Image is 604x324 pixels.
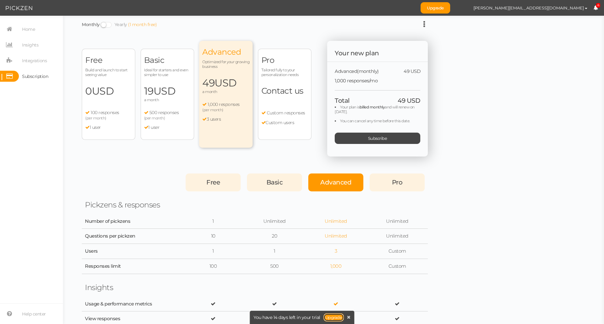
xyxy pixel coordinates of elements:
[340,105,360,109] span: Your plan is
[202,117,249,122] li: 3 users
[421,2,450,14] a: Upgrade
[85,283,179,292] div: Insights
[85,116,106,120] span: (per month)
[261,68,308,77] span: Tailored fully to your personalization needs
[467,3,593,13] button: [PERSON_NAME][EMAIL_ADDRESS][DOMAIN_NAME]
[308,233,363,239] div: Unlimited
[261,120,308,126] li: Custom users
[327,41,428,62] div: Your new plan
[141,49,194,140] div: Basic Ideal for starters and even simpler to use 19USD a month 500 responses (per month) 1 user
[85,85,132,97] span: 0
[202,107,223,112] span: (per month)
[202,59,249,69] span: Optimized for your growing business
[215,77,237,89] span: USD
[202,89,217,94] span: a month
[186,233,241,239] div: 10
[85,200,179,210] div: Pickzens & responses
[335,105,415,114] span: and will renew on [DATE].
[85,263,179,269] div: Responses limit
[22,309,46,319] span: Help center
[22,71,48,81] span: Subscription
[368,136,387,141] span: Subscribe
[144,125,191,130] li: 1 user
[323,313,344,321] a: Upgrade
[247,218,302,224] div: Unlimited
[261,55,308,65] span: Pro
[370,248,425,254] div: Custom
[404,69,420,74] span: 49 USD
[308,248,363,254] div: 3
[85,68,132,77] span: Build and launch to start seeing value
[154,85,176,97] span: USD
[335,133,420,144] div: Subscribe
[82,49,135,140] div: Free Build and launch to start seeing value 0USD 100 responses (per month) 1 user
[85,218,113,224] div: Number of pickzens
[144,55,191,65] span: Basic
[456,3,467,14] img: 4e101614d696ddf1450f2237c051538d
[335,97,350,105] span: Total
[360,105,385,109] b: billed monthly
[186,263,241,269] div: 100
[202,77,249,89] span: 49
[144,85,191,97] span: 19
[247,248,302,254] div: 1
[370,173,425,191] div: Pro
[85,125,132,130] li: 1 user
[85,233,179,239] div: Questions per pickzen
[128,22,157,28] div: (1 month free)
[208,102,240,107] span: 1,000 responses
[199,41,253,148] div: Advanced Optimized for your growing business 49USD a month 1,000 responses (per month) 3 users
[254,315,320,320] span: You have 14 days left in your trial
[392,178,403,186] span: Pro
[85,301,179,307] div: Usage & performance metrics
[308,218,363,224] div: Unlimited
[186,173,241,191] div: Free
[308,173,363,191] div: Advanced
[144,68,191,77] span: Ideal for starters and even simpler to use
[202,47,249,57] span: Advanced
[82,22,100,27] a: Monthly
[85,248,179,254] div: Users
[92,85,114,97] span: USD
[186,218,241,224] div: 1
[258,49,311,140] div: Pro Tailored fully to your personalization needs Contact us Custom responses Custom users
[22,56,47,66] span: Integrations
[335,74,420,84] div: 1,000 responses/mo
[320,178,351,186] span: Advanced
[308,263,363,269] div: 1,000
[266,178,283,186] span: Basic
[186,248,241,254] div: 1
[22,40,38,50] span: Insights
[247,263,302,269] div: 500
[91,110,119,115] span: 100 responses
[247,233,302,239] div: 20
[261,86,304,96] span: Contact us
[267,110,305,116] span: Custom responses
[144,97,159,102] span: a month
[335,69,379,74] span: Advanced
[206,178,220,186] span: Free
[22,24,35,34] span: Home
[6,4,32,12] img: Pickzen logo
[340,118,410,123] span: You can cancel any time before this date.
[247,173,302,191] div: Basic
[398,97,420,105] span: 49 USD
[149,110,179,115] span: 500 responses
[473,5,584,10] span: [PERSON_NAME][EMAIL_ADDRESS][DOMAIN_NAME]
[596,3,601,8] span: 6
[144,116,165,120] span: (per month)
[357,68,379,74] span: (monthly)
[370,263,425,269] div: Custom
[85,55,132,65] span: Free
[370,218,425,224] div: Unlimited
[85,316,179,322] div: View responses
[370,233,425,239] div: Unlimited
